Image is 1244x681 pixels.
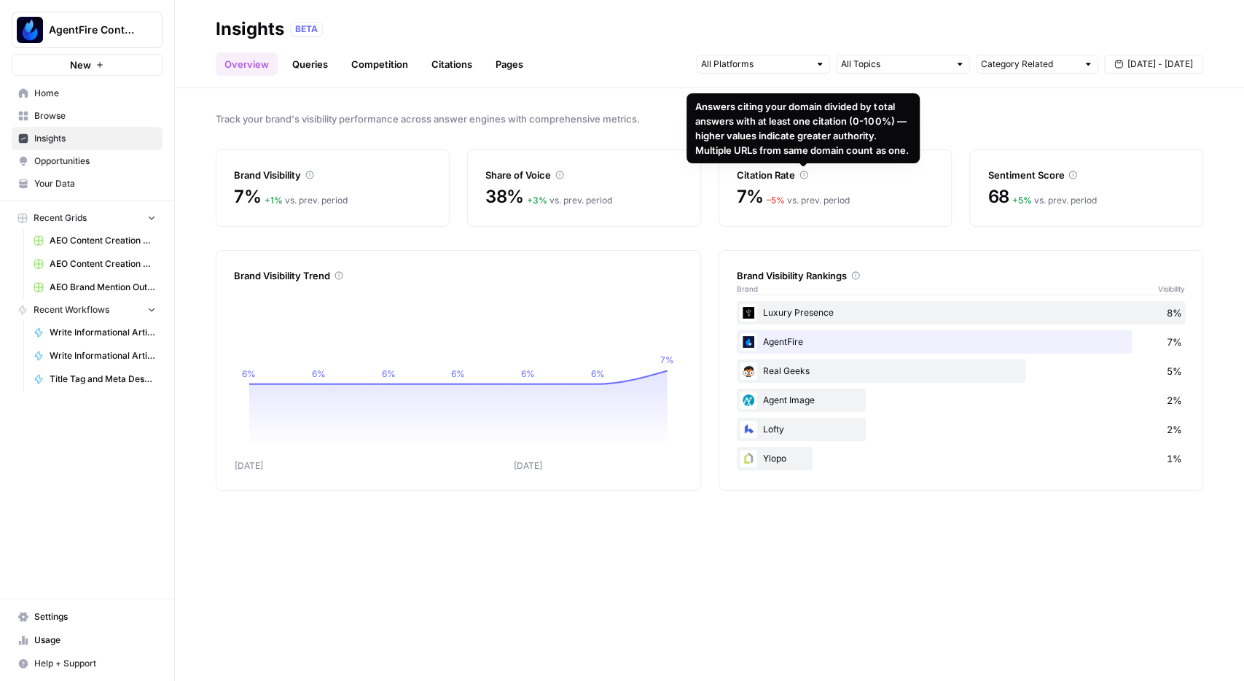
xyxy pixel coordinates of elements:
[234,185,262,209] span: 7%
[34,132,156,145] span: Insights
[660,354,674,365] tspan: 7%
[50,281,156,294] span: AEO Brand Mention Outreach Test
[290,22,323,36] div: BETA
[423,52,481,76] a: Citations
[12,82,163,105] a: Home
[312,368,326,379] tspan: 6%
[737,447,1186,470] div: Ylopo
[12,12,163,48] button: Workspace: AgentFire Content
[34,610,156,623] span: Settings
[987,185,1009,209] span: 68
[12,54,163,76] button: New
[50,326,156,339] span: Write Informational Article Body
[737,185,764,209] span: 7%
[740,304,757,322] img: svy77gcjjdc7uhmk89vzedrvhye4
[34,109,156,122] span: Browse
[234,168,431,182] div: Brand Visibility
[451,368,465,379] tspan: 6%
[12,652,163,675] button: Help + Support
[235,460,263,471] tspan: [DATE]
[981,57,1077,71] input: Category Related
[216,112,1203,126] span: Track your brand's visibility performance across answer engines with comprehensive metrics.
[27,344,163,367] a: Write Informational Article Outline
[521,368,535,379] tspan: 6%
[12,629,163,652] a: Usage
[12,127,163,150] a: Insights
[841,57,949,71] input: All Topics
[216,17,284,41] div: Insights
[701,57,809,71] input: All Platforms
[737,359,1186,383] div: Real Geeks
[737,418,1186,441] div: Lofty
[737,330,1186,354] div: AgentFire
[27,367,163,391] a: Title Tag and Meta Description
[485,185,524,209] span: 38%
[1167,393,1182,408] span: 2%
[265,195,283,206] span: + 1 %
[12,149,163,173] a: Opportunities
[34,87,156,100] span: Home
[12,104,163,128] a: Browse
[740,421,757,438] img: zqkf4vn55h7dopy54cxfvgpegsir
[27,252,163,276] a: AEO Content Creation 9-15
[1167,335,1182,349] span: 7%
[485,168,683,182] div: Share of Voice
[12,605,163,629] a: Settings
[34,634,156,647] span: Usage
[1167,451,1182,466] span: 1%
[50,349,156,362] span: Write Informational Article Outline
[1167,422,1182,437] span: 2%
[27,321,163,344] a: Write Informational Article Body
[1127,58,1193,71] span: [DATE] - [DATE]
[1167,364,1182,378] span: 5%
[740,450,757,467] img: ef4yubu0tgbfdbsaqo8w4isypb0r
[740,333,757,351] img: h4m6w3cyvv20zzcla9zqwhp7wgru
[265,194,348,207] div: vs. prev. period
[34,657,156,670] span: Help + Support
[1167,306,1182,320] span: 8%
[737,301,1186,324] div: Luxury Presence
[382,368,396,379] tspan: 6%
[343,52,417,76] a: Competition
[34,303,109,316] span: Recent Workflows
[34,177,156,190] span: Your Data
[737,168,934,182] div: Citation Rate
[514,460,542,471] tspan: [DATE]
[12,299,163,321] button: Recent Workflows
[737,283,758,295] span: Brand
[242,368,256,379] tspan: 6%
[740,362,757,380] img: 344nq3qpl7cu70ugukl0wc3bgok0
[27,276,163,299] a: AEO Brand Mention Outreach Test
[12,207,163,229] button: Recent Grids
[283,52,337,76] a: Queries
[527,195,547,206] span: + 3 %
[767,195,785,206] span: – 5 %
[487,52,532,76] a: Pages
[987,168,1185,182] div: Sentiment Score
[34,211,87,225] span: Recent Grids
[737,268,1186,283] div: Brand Visibility Rankings
[527,194,612,207] div: vs. prev. period
[737,389,1186,412] div: Agent Image
[1012,194,1097,207] div: vs. prev. period
[27,229,163,252] a: AEO Content Creation 9/22
[70,58,91,72] span: New
[50,257,156,271] span: AEO Content Creation 9-15
[34,155,156,168] span: Opportunities
[1158,283,1185,295] span: Visibility
[50,373,156,386] span: Title Tag and Meta Description
[1104,55,1203,74] button: [DATE] - [DATE]
[50,234,156,247] span: AEO Content Creation 9/22
[234,268,683,283] div: Brand Visibility Trend
[17,17,43,43] img: AgentFire Content Logo
[1012,195,1032,206] span: + 5 %
[12,172,163,195] a: Your Data
[49,23,137,37] span: AgentFire Content
[740,392,757,409] img: pthaq3xgcndl3mb7ewsupu92hyem
[767,194,850,207] div: vs. prev. period
[591,368,605,379] tspan: 6%
[216,52,278,76] a: Overview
